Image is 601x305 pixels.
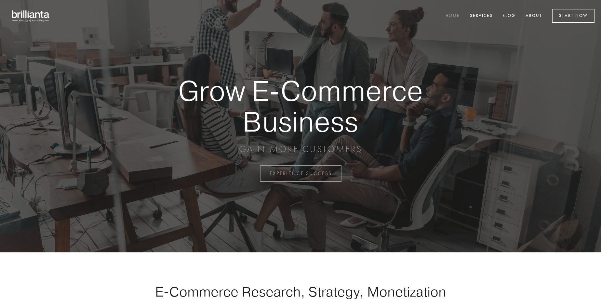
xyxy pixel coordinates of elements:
p: GAIN MORE CUSTOMERS [155,143,446,155]
a: About [521,11,546,21]
img: brillianta - research, strategy, marketing [7,6,55,25]
a: Blog [498,11,520,21]
a: EXPERIENCE SUCCESS [260,165,341,182]
a: Home [441,11,464,21]
h1: E-Commerce Research, Strategy, Monetization [135,284,466,300]
a: Services [466,11,497,21]
strong: Grow E-Commerce Business [155,75,446,137]
a: Start Now [552,9,594,23]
